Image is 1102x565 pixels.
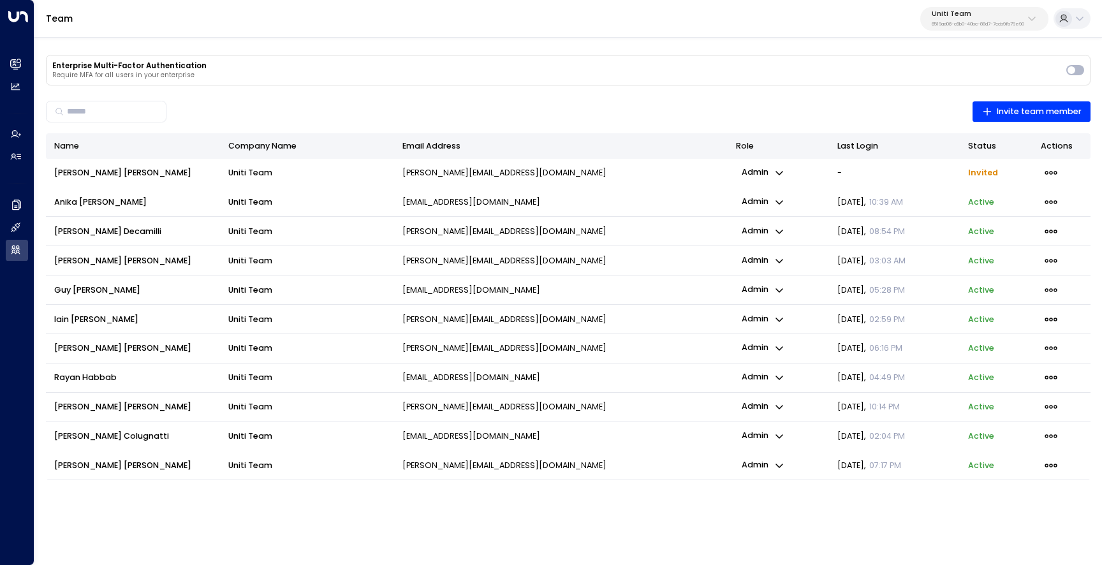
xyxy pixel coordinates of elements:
p: active [968,372,994,383]
div: Last Login [837,139,952,153]
p: [EMAIL_ADDRESS][DOMAIN_NAME] [402,372,540,383]
div: Email Address [402,139,720,153]
button: admin [736,311,790,328]
span: 02:04 PM [869,430,905,441]
span: Uniti Team [228,255,272,267]
p: [EMAIL_ADDRESS][DOMAIN_NAME] [402,196,540,208]
p: [PERSON_NAME][EMAIL_ADDRESS][DOMAIN_NAME] [402,342,606,354]
p: active [968,255,994,267]
span: 07:17 PM [869,460,901,471]
span: Uniti Team [228,460,272,471]
span: 08:54 PM [869,226,905,237]
span: [PERSON_NAME] [PERSON_NAME] [54,167,191,179]
p: Uniti Team [932,10,1024,18]
p: active [968,460,994,471]
p: active [968,314,994,325]
div: Email Address [402,139,460,153]
button: admin [736,281,790,298]
button: admin [736,457,790,474]
div: Name [54,139,212,153]
span: Anika [PERSON_NAME] [54,196,147,208]
button: admin [736,194,790,211]
p: [PERSON_NAME][EMAIL_ADDRESS][DOMAIN_NAME] [402,226,606,237]
span: [DATE] , [837,342,902,354]
p: [EMAIL_ADDRESS][DOMAIN_NAME] [402,284,540,296]
button: Uniti Team6519ad06-c6b0-40bc-88d7-7ccb9fb79e90 [920,7,1048,31]
span: [PERSON_NAME] [PERSON_NAME] [54,401,191,413]
span: [DATE] , [837,401,900,413]
span: Uniti Team [228,284,272,296]
p: active [968,196,994,208]
span: Iain [PERSON_NAME] [54,314,138,325]
div: Role [736,139,821,153]
span: 10:39 AM [869,196,903,207]
p: active [968,430,994,442]
span: [DATE] , [837,460,901,471]
button: admin [736,223,790,240]
span: [DATE] , [837,314,905,325]
p: [PERSON_NAME][EMAIL_ADDRESS][DOMAIN_NAME] [402,314,606,325]
span: [DATE] , [837,226,905,237]
p: [PERSON_NAME][EMAIL_ADDRESS][DOMAIN_NAME] [402,460,606,471]
button: admin [736,165,790,182]
button: admin [736,428,790,445]
span: [DATE] , [837,196,903,208]
p: active [968,226,994,237]
span: Uniti Team [228,430,272,442]
span: [DATE] , [837,372,905,383]
span: 10:14 PM [869,401,900,412]
span: Uniti Team [228,401,272,413]
div: Actions [1041,139,1083,153]
span: [PERSON_NAME] [PERSON_NAME] [54,342,191,354]
p: [EMAIL_ADDRESS][DOMAIN_NAME] [402,430,540,442]
span: Uniti Team [228,226,272,237]
span: 06:16 PM [869,342,902,353]
p: 6519ad06-c6b0-40bc-88d7-7ccb9fb79e90 [932,22,1024,27]
button: Invite team member [973,101,1091,122]
p: active [968,342,994,354]
span: Uniti Team [228,167,272,179]
span: [PERSON_NAME] [PERSON_NAME] [54,255,191,267]
span: Invite team member [982,105,1082,119]
p: Require MFA for all users in your enterprise [52,71,1061,79]
h3: Enterprise Multi-Factor Authentication [52,61,1061,71]
button: admin [736,252,790,269]
div: Status [968,139,1025,153]
span: [DATE] , [837,430,905,442]
button: admin [736,340,790,357]
span: [DATE] , [837,284,905,296]
span: [DATE] , [837,255,906,267]
a: Team [46,12,73,25]
span: Rayan Habbab [54,372,117,383]
span: 03:03 AM [869,255,906,266]
span: [PERSON_NAME] [PERSON_NAME] [54,460,191,471]
td: - [830,159,960,187]
span: Uniti Team [228,314,272,325]
button: admin [736,369,790,386]
span: [PERSON_NAME] Decamilli [54,226,161,237]
span: 04:49 PM [869,372,905,383]
p: [PERSON_NAME][EMAIL_ADDRESS][DOMAIN_NAME] [402,167,606,179]
div: Last Login [837,139,878,153]
span: Uniti Team [228,372,272,383]
span: Uniti Team [228,342,272,354]
div: Company Name [228,139,297,153]
p: [PERSON_NAME][EMAIL_ADDRESS][DOMAIN_NAME] [402,255,606,267]
p: [PERSON_NAME][EMAIL_ADDRESS][DOMAIN_NAME] [402,401,606,413]
span: Guy [PERSON_NAME] [54,284,140,296]
span: Uniti Team [228,196,272,208]
p: active [968,284,994,296]
div: Name [54,139,79,153]
button: admin [736,399,790,416]
span: 05:28 PM [869,284,905,295]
